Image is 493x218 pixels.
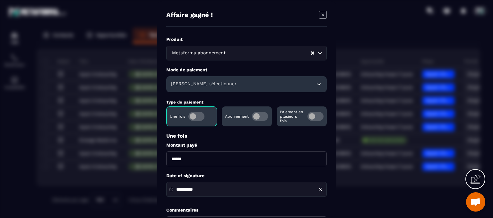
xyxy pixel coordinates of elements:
[166,46,327,60] div: Search for option
[311,50,314,55] button: Clear Selected
[166,173,327,179] label: Date of signature
[170,114,185,119] p: Une fois
[225,114,249,119] p: Abonnement
[466,192,485,212] a: Ouvrir le chat
[166,133,327,139] p: Une fois
[280,110,304,123] p: Paiement en plusieurs fois
[166,67,327,73] label: Mode de paiement
[166,100,203,104] label: Type de paiement
[166,207,198,213] label: Commentaires
[170,50,227,57] span: Metaforma abonnement
[166,36,327,42] label: Produit
[166,11,213,20] h4: Affaire gagné !
[166,142,327,148] label: Montant payé
[227,50,310,57] input: Search for option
